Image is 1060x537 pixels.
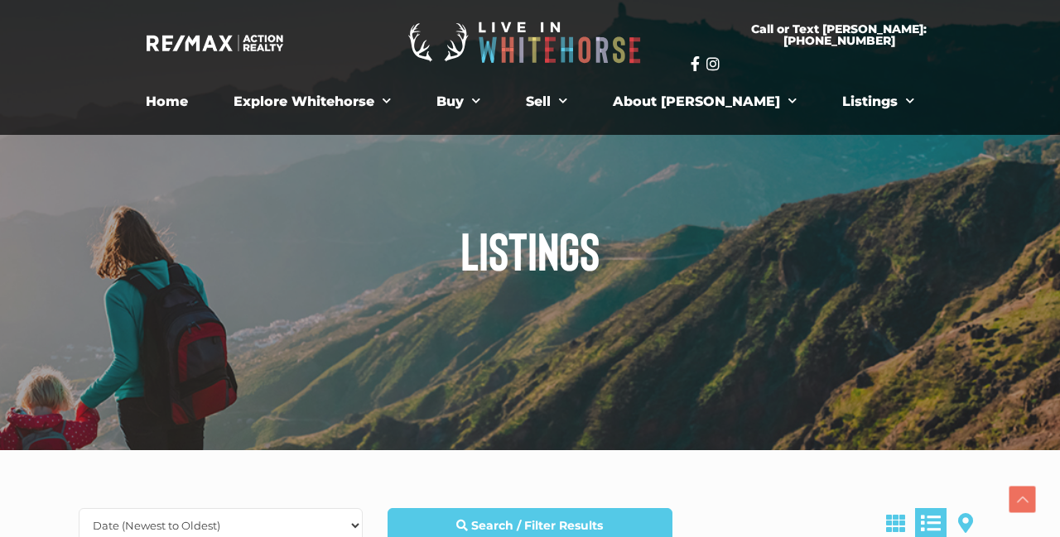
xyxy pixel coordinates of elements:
a: Explore Whitehorse [221,85,403,118]
h1: Listings [66,223,994,276]
a: Buy [424,85,493,118]
a: Call or Text [PERSON_NAME]: [PHONE_NUMBER] [691,13,987,56]
a: Home [133,85,200,118]
nav: Menu [75,85,985,118]
strong: Search / Filter Results [471,518,603,533]
a: About [PERSON_NAME] [600,85,809,118]
span: Call or Text [PERSON_NAME]: [PHONE_NUMBER] [711,23,967,46]
a: Listings [830,85,927,118]
a: Sell [513,85,580,118]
